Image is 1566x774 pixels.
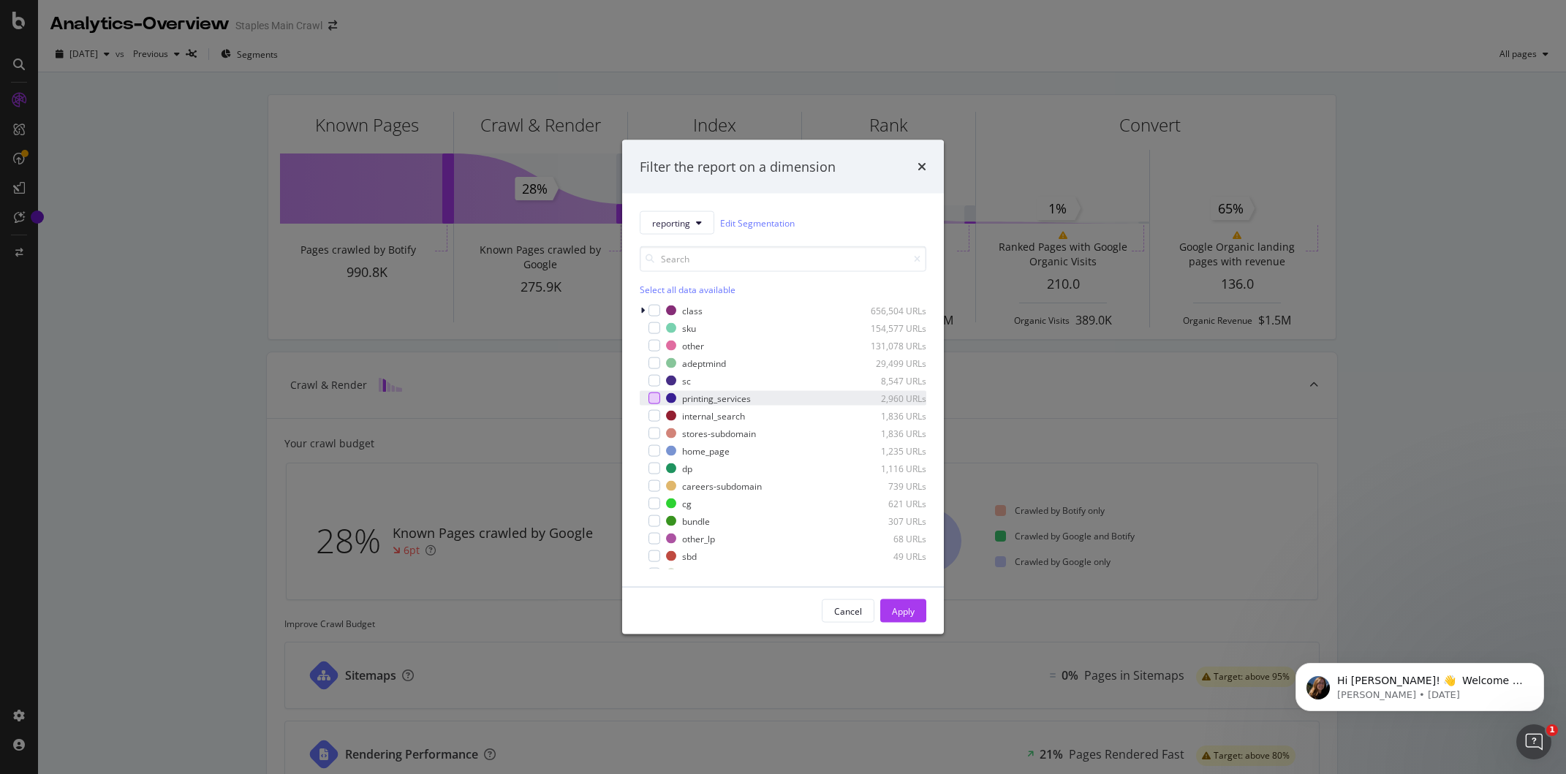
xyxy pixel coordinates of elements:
iframe: Intercom live chat [1516,724,1551,759]
div: 2,960 URLs [855,392,926,404]
div: sku [682,322,696,334]
div: 8,547 URLs [855,374,926,387]
div: times [918,157,926,176]
button: Cancel [822,599,874,623]
div: sbd [682,550,697,562]
div: adeptmind [682,357,726,369]
iframe: Intercom notifications message [1274,632,1566,735]
span: 1 [1546,724,1558,736]
div: 1,235 URLs [855,444,926,457]
a: Edit Segmentation [720,215,795,230]
div: sc [682,374,691,387]
div: 29,499 URLs [855,357,926,369]
div: 656,504 URLs [855,304,926,316]
div: 154,577 URLs [855,322,926,334]
div: Filter the report on a dimension [640,157,836,176]
div: printing_services [682,392,751,404]
div: other_lp [682,532,715,545]
div: stores-subdomain [682,427,756,439]
div: dp [682,462,692,474]
div: Cancel [834,604,862,617]
div: 38 URLs [855,567,926,580]
div: 1,836 URLs [855,427,926,439]
div: careers-subdomain [682,479,762,492]
div: other [682,339,704,352]
div: 68 URLs [855,532,926,545]
div: 621 URLs [855,497,926,509]
button: Apply [880,599,926,623]
div: 1,836 URLs [855,409,926,422]
div: 307 URLs [855,515,926,527]
span: reporting [652,216,690,229]
div: cg [682,497,692,509]
div: class [682,304,703,316]
div: Select all data available [640,284,926,296]
input: Search [640,246,926,272]
div: internal_search [682,409,745,422]
div: 49 URLs [855,550,926,562]
div: 131,078 URLs [855,339,926,352]
div: home_page [682,444,730,457]
div: 1,116 URLs [855,462,926,474]
div: 739 URLs [855,479,926,492]
button: reporting [640,211,714,235]
div: Apply [892,604,915,617]
div: bundle [682,515,710,527]
div: stores [682,567,708,580]
div: modal [622,140,944,634]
